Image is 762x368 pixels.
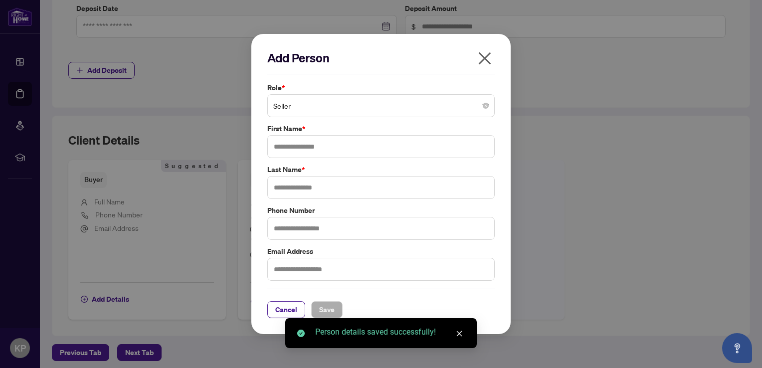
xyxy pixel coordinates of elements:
span: Cancel [275,302,297,318]
h2: Add Person [267,50,495,66]
button: Cancel [267,301,305,318]
label: Role [267,82,495,93]
span: Seller [273,96,489,115]
button: Save [311,301,343,318]
label: First Name [267,123,495,134]
div: Person details saved successfully! [315,326,465,338]
span: close-circle [483,103,489,109]
label: Last Name [267,164,495,175]
span: check-circle [297,330,305,337]
label: Email Address [267,246,495,257]
span: close [456,330,463,337]
span: close [477,50,493,66]
button: Open asap [722,333,752,363]
label: Phone Number [267,205,495,216]
a: Close [454,328,465,339]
